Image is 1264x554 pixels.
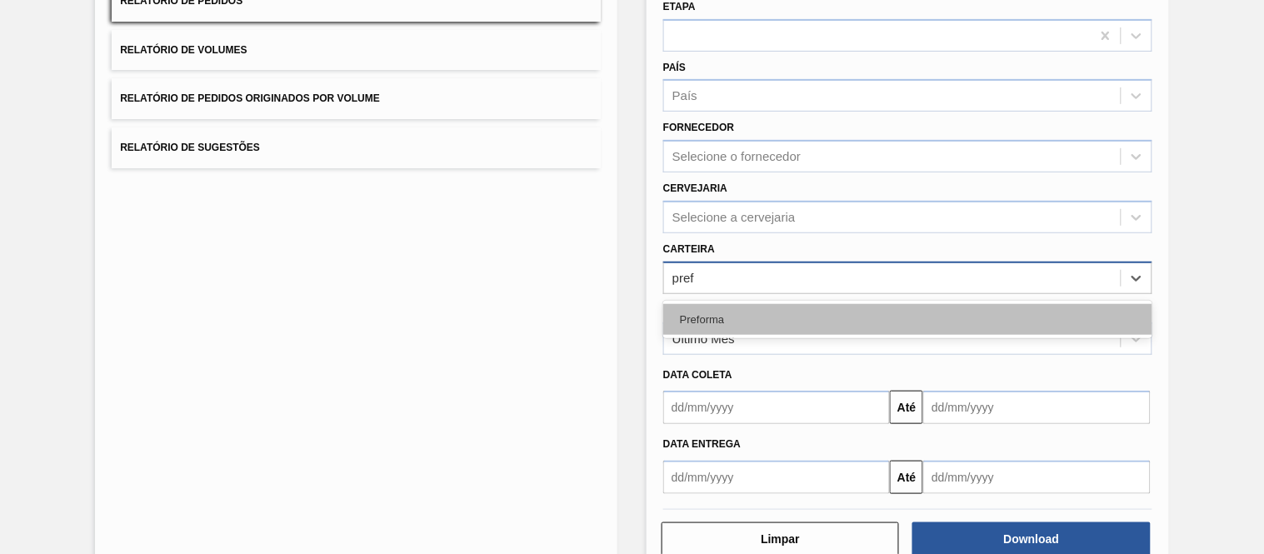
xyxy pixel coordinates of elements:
label: País [663,62,686,73]
input: dd/mm/yyyy [923,391,1150,424]
label: Fornecedor [663,122,734,133]
span: Data coleta [663,369,732,381]
div: Selecione o fornecedor [672,150,801,164]
span: Relatório de Volumes [120,44,247,56]
span: Relatório de Sugestões [120,142,260,153]
label: Cervejaria [663,182,727,194]
input: dd/mm/yyyy [923,461,1150,494]
input: dd/mm/yyyy [663,391,890,424]
div: Último Mês [672,332,735,346]
div: País [672,89,697,103]
div: Selecione a cervejaria [672,210,796,224]
button: Até [890,461,923,494]
span: Data entrega [663,438,741,450]
button: Até [890,391,923,424]
label: Carteira [663,243,715,255]
span: Relatório de Pedidos Originados por Volume [120,92,380,104]
input: dd/mm/yyyy [663,461,890,494]
button: Relatório de Volumes [112,30,601,71]
button: Relatório de Sugestões [112,127,601,168]
button: Relatório de Pedidos Originados por Volume [112,78,601,119]
div: Preforma [663,304,1152,335]
label: Etapa [663,1,696,12]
